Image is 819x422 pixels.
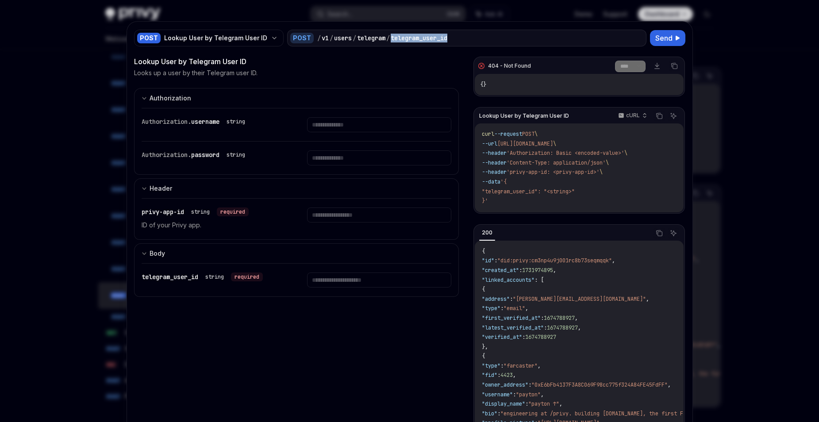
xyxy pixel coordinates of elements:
[522,130,534,138] span: POST
[507,169,600,176] span: 'privy-app-id: <privy-app-id>'
[142,151,191,159] span: Authorization.
[482,150,507,157] span: --header
[134,56,459,67] div: Lookup User by Telegram User ID
[488,62,531,69] div: 404 - Not Found
[482,315,541,322] span: "first_verified_at"
[482,267,519,274] span: "created_at"
[191,151,219,159] span: password
[531,381,668,388] span: "0xE6bFb4137F3A8C069F98cc775f324A84FE45FdFF"
[482,353,485,360] span: {
[575,315,578,322] span: ,
[553,267,556,274] span: ,
[504,362,538,369] span: "farcaster"
[668,381,671,388] span: ,
[519,267,522,274] span: :
[528,381,531,388] span: :
[544,315,575,322] span: 1674788927
[650,30,685,46] button: Send
[482,381,528,388] span: "owner_address"
[357,34,385,42] div: telegram
[668,110,679,122] button: Ask AI
[191,208,210,215] div: string
[525,400,528,407] span: :
[626,112,640,119] p: cURL
[482,248,485,255] span: {
[507,159,606,166] span: 'Content-Type: application/json'
[482,305,500,312] span: "type"
[150,183,172,194] div: Header
[482,276,534,284] span: "linked_accounts"
[353,34,356,42] div: /
[482,391,513,398] span: "username"
[516,391,541,398] span: "payton"
[391,34,447,42] div: telegram_user_id
[500,305,504,312] span: :
[668,227,679,239] button: Ask AI
[482,295,510,303] span: "address"
[559,400,562,407] span: ,
[482,197,488,204] span: }'
[482,286,485,293] span: {
[134,178,459,198] button: expand input section
[544,324,547,331] span: :
[142,208,184,216] span: privy-app-id
[191,118,219,126] span: username
[134,243,459,263] button: expand input section
[482,178,500,185] span: --data
[482,130,494,138] span: curl
[227,151,245,158] div: string
[513,372,516,379] span: ,
[497,140,553,147] span: [URL][DOMAIN_NAME]
[504,305,525,312] span: "email"
[494,257,497,264] span: :
[525,334,556,341] span: 1674788927
[142,150,249,159] div: Authorization.password
[231,272,263,281] div: required
[534,276,544,284] span: : [
[513,391,516,398] span: :
[510,295,513,303] span: :
[613,108,651,123] button: cURL
[480,81,486,88] span: {}
[134,88,459,108] button: expand input section
[624,150,627,157] span: \
[150,93,191,104] div: Authorization
[205,273,224,280] div: string
[522,334,525,341] span: :
[137,33,161,43] div: POST
[479,227,495,238] div: 200
[330,34,333,42] div: /
[553,140,556,147] span: \
[227,118,245,125] div: string
[482,400,525,407] span: "display_name"
[317,34,321,42] div: /
[600,169,603,176] span: \
[606,159,609,166] span: \
[497,372,500,379] span: :
[142,117,249,126] div: Authorization.username
[142,207,249,216] div: privy-app-id
[541,315,544,322] span: :
[322,34,329,42] div: v1
[482,140,497,147] span: --url
[534,130,538,138] span: \
[525,305,528,312] span: ,
[150,248,165,259] div: Body
[494,130,522,138] span: --request
[142,220,286,230] p: ID of your Privy app.
[482,362,500,369] span: "type"
[290,33,314,43] div: POST
[497,410,500,417] span: :
[654,227,665,239] button: Copy the contents from the code block
[482,410,497,417] span: "bio"
[522,267,553,274] span: 1731974895
[482,169,507,176] span: --header
[482,257,494,264] span: "id"
[507,150,624,157] span: 'Authorization: Basic <encoded-value>'
[655,33,673,43] span: Send
[538,362,541,369] span: ,
[142,118,191,126] span: Authorization.
[142,273,198,281] span: telegram_user_id
[386,34,390,42] div: /
[669,60,680,72] button: Copy the contents from the code block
